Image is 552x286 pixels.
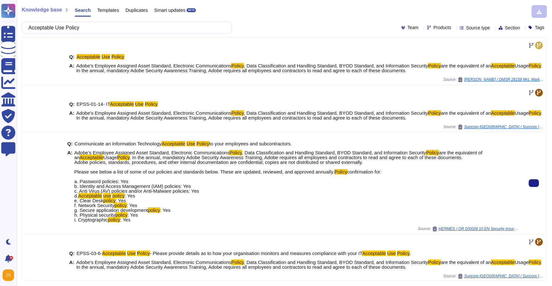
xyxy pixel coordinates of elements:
[76,259,232,265] span: Adobe's Employee Assigned Asset Standard, Electronic Communications
[137,251,150,256] mark: Policy
[69,63,74,73] b: A:
[441,63,491,68] span: are the equivalent of an
[428,259,441,265] mark: Policy
[127,251,136,256] mark: Use
[362,251,386,256] mark: Acceptable
[529,110,541,116] mark: Policy
[69,102,75,106] b: Q:
[187,141,195,146] mark: Use
[491,259,515,265] mark: Acceptable
[114,203,126,208] mark: policy
[120,217,131,222] span: : Yes
[77,251,102,256] span: EPSS-03-6-
[111,54,124,59] mark: Policy
[3,269,14,281] img: user
[428,63,441,68] mark: Policy
[443,124,544,129] span: Source:
[428,110,441,116] mark: Policy
[242,150,426,155] span: , Data Classification and Handling Standard, BYOD Standard, and Information Security
[112,193,125,198] mark: policy
[441,259,491,265] span: are the equivalent of an
[244,63,428,68] span: , Data Classification and Handling Standard, BYOD Standard, and Information Security
[76,259,542,270] span: . In the annual, mandatory Adobe Security Awareness Training, Adobe requires all employees and co...
[464,78,544,81] span: [PERSON_NAME] / DMSR 28158 McL Marketo IT Third Party Risk Profile [DATE]
[464,125,544,129] span: Suncorp [GEOGRAPHIC_DATA] / Suncorp [GEOGRAPHIC_DATA] Questionnaire
[408,25,418,30] span: Team
[74,198,126,208] span: : Yes f. Network Security
[76,63,542,73] span: . In the annual, mandatory Adobe Security Awareness Training, Adobe requires all employees and co...
[196,141,209,146] mark: Policy
[441,110,491,116] span: are the equivalent of an
[77,54,100,59] mark: Acceptable
[74,203,148,213] span: : Yes g. Secure application development
[443,274,544,279] span: Source:
[102,251,126,256] mark: Acceptable
[76,110,542,120] span: . In the annual, mandatory Adobe Security Awareness Training, Adobe requires all employees and co...
[67,150,73,222] b: A:
[491,63,515,68] mark: Acceptable
[103,193,111,198] mark: use
[529,259,541,265] mark: Policy
[231,110,244,116] mark: Policy
[77,101,110,107] span: EPSS-01-14- IT
[410,251,411,256] span: .
[74,169,382,198] span: confirmation for: a. Password policies: Yes b. Identity and Access Management (IAM) policies: Yes...
[244,110,428,116] span: , Data Classification and Handling Standard, BYOD Standard, and Information Security
[150,251,362,256] span: - Please provide details as to how your organisation monitors and measures compliance with your IT
[74,155,463,174] span: . In the annual, mandatory Adobe Security Awareness Training, Adobe requires all employees and co...
[466,26,490,30] span: Source type
[515,110,528,116] span: Usage
[97,8,119,12] span: Templates
[74,150,482,160] span: are the equivalent of an
[9,256,13,260] div: 9+
[426,150,439,155] mark: Policy
[74,212,138,222] span: : Yes i. Cryptographic
[74,141,161,146] span: Communicate an Information Technology
[80,155,103,160] mark: Acceptable
[76,63,232,68] span: Adobe's Employee Assigned Asset Standard, Electronic Communications
[1,268,19,282] button: user
[433,25,451,30] span: Products
[76,110,232,116] span: Adobe's Employee Assigned Asset Standard, Electronic Communications
[505,26,520,30] span: Section
[418,226,518,231] span: Source:
[515,259,528,265] span: Usage
[443,77,544,82] span: Source:
[244,259,428,265] span: , Data Classification and Handling Standard, BYOD Standard, and Information Security
[75,8,91,12] span: Search
[25,22,225,33] input: Search a question or template...
[387,251,396,256] mark: Use
[515,63,528,68] span: Usage
[491,110,515,116] mark: Acceptable
[115,212,127,218] mark: policy
[231,259,244,265] mark: Policy
[103,198,115,203] mark: policy
[145,101,158,107] mark: Policy
[69,260,74,269] b: A:
[334,169,347,174] mark: Policy
[69,251,75,256] b: Q:
[74,193,135,203] span: : Yes e. Clear Desk
[74,207,171,218] span: : Yes h. Physical security
[69,54,75,59] b: Q:
[535,25,544,30] span: Tags
[110,101,134,107] mark: Acceptable
[464,274,544,278] span: Suncorp [GEOGRAPHIC_DATA] / Suncorp [GEOGRAPHIC_DATA] Questionnaire
[231,63,244,68] mark: Policy
[439,227,518,231] span: HERMES / OR DSI028 10 EN Security Insurance Plan Matrix v3.1
[162,141,185,146] mark: Acceptable
[74,150,230,155] span: Adobe's Employee Assigned Asset Standard, Electronic Communications
[397,251,410,256] mark: Policy
[117,155,130,160] mark: Policy
[148,207,160,213] mark: policy
[187,8,196,12] div: BETA
[154,8,186,12] span: Smart updates
[22,7,62,12] span: Knowledge base
[108,217,120,222] mark: policy
[135,101,144,107] mark: Use
[126,8,148,12] span: Duplicates
[529,63,541,68] mark: Policy
[102,54,110,59] mark: Use
[103,155,117,160] span: Usage
[78,193,102,198] mark: Acceptable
